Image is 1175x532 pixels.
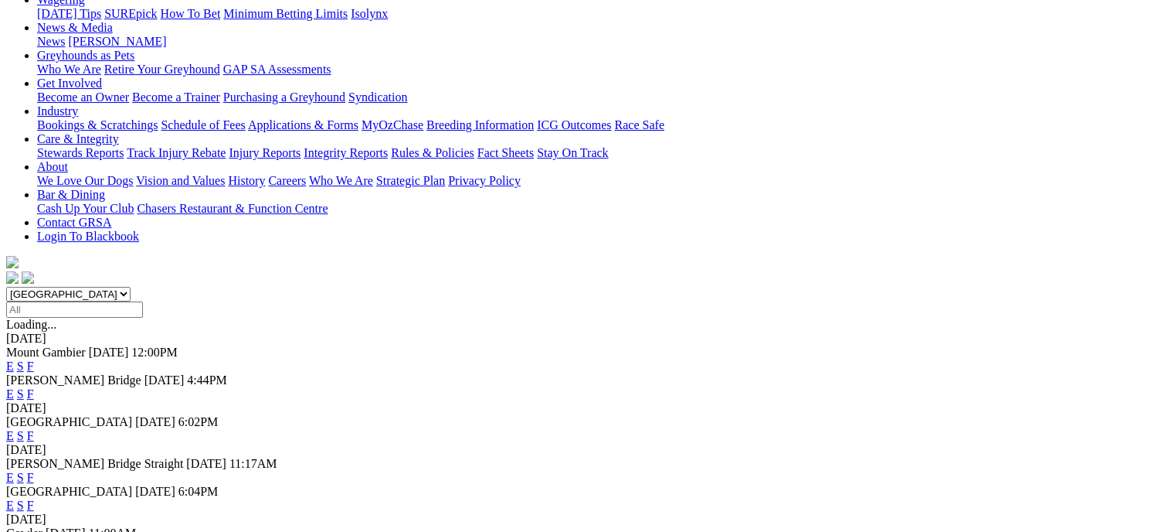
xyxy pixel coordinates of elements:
div: About [37,174,1169,188]
a: Strategic Plan [376,174,445,187]
div: Bar & Dining [37,202,1169,216]
span: 6:04PM [178,485,219,498]
a: E [6,471,14,484]
a: Syndication [348,90,407,104]
span: Loading... [6,318,56,331]
div: Greyhounds as Pets [37,63,1169,77]
a: MyOzChase [362,118,423,131]
a: F [27,499,34,512]
a: E [6,360,14,373]
a: About [37,160,68,173]
a: Stewards Reports [37,146,124,159]
a: Minimum Betting Limits [223,7,348,20]
a: Careers [268,174,306,187]
a: E [6,499,14,512]
div: Wagering [37,7,1169,21]
a: Retire Your Greyhound [104,63,220,76]
a: Schedule of Fees [161,118,245,131]
a: News & Media [37,21,113,34]
a: S [17,429,24,442]
a: [PERSON_NAME] [68,35,166,48]
a: Rules & Policies [391,146,474,159]
a: S [17,360,24,373]
a: Who We Are [37,63,101,76]
span: [PERSON_NAME] Bridge [6,373,141,387]
a: ICG Outcomes [537,118,611,131]
input: Select date [6,302,143,318]
div: [DATE] [6,332,1169,346]
a: We Love Our Dogs [37,174,133,187]
a: GAP SA Assessments [223,63,331,76]
div: Care & Integrity [37,146,1169,160]
a: Vision and Values [136,174,225,187]
a: History [228,174,265,187]
a: Fact Sheets [477,146,534,159]
a: SUREpick [104,7,157,20]
a: Race Safe [614,118,664,131]
span: 4:44PM [187,373,227,387]
div: [DATE] [6,513,1169,527]
span: Mount Gambier [6,346,86,359]
a: Login To Blackbook [37,230,139,243]
a: F [27,387,34,401]
a: Injury Reports [229,146,301,159]
a: Become a Trainer [132,90,220,104]
a: Stay On Track [537,146,608,159]
a: Greyhounds as Pets [37,49,134,62]
span: 12:00PM [131,346,178,359]
div: [DATE] [6,401,1169,415]
a: E [6,387,14,401]
img: logo-grsa-white.png [6,256,19,268]
div: Get Involved [37,90,1169,104]
div: News & Media [37,35,1169,49]
a: Who We Are [309,174,373,187]
span: [PERSON_NAME] Bridge Straight [6,457,183,470]
a: Track Injury Rebate [127,146,226,159]
a: S [17,387,24,401]
a: Applications & Forms [248,118,358,131]
a: [DATE] Tips [37,7,101,20]
div: [DATE] [6,443,1169,457]
span: [DATE] [144,373,185,387]
a: Isolynx [351,7,388,20]
a: F [27,429,34,442]
a: S [17,499,24,512]
a: Breeding Information [426,118,534,131]
a: Cash Up Your Club [37,202,134,215]
img: twitter.svg [22,271,34,284]
span: [GEOGRAPHIC_DATA] [6,485,132,498]
span: [DATE] [135,485,175,498]
a: Industry [37,104,78,118]
a: Bookings & Scratchings [37,118,158,131]
a: Care & Integrity [37,132,119,145]
a: Become an Owner [37,90,129,104]
a: News [37,35,65,48]
a: Get Involved [37,77,102,90]
a: Integrity Reports [304,146,388,159]
a: F [27,360,34,373]
a: S [17,471,24,484]
span: [DATE] [135,415,175,428]
span: [DATE] [186,457,226,470]
span: 11:17AM [229,457,277,470]
a: How To Bet [161,7,221,20]
div: Industry [37,118,1169,132]
a: Bar & Dining [37,188,105,201]
a: E [6,429,14,442]
span: [GEOGRAPHIC_DATA] [6,415,132,428]
a: Chasers Restaurant & Function Centre [137,202,328,215]
a: Contact GRSA [37,216,111,229]
a: F [27,471,34,484]
span: [DATE] [89,346,129,359]
a: Purchasing a Greyhound [223,90,345,104]
span: 6:02PM [178,415,219,428]
a: Privacy Policy [448,174,521,187]
img: facebook.svg [6,271,19,284]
